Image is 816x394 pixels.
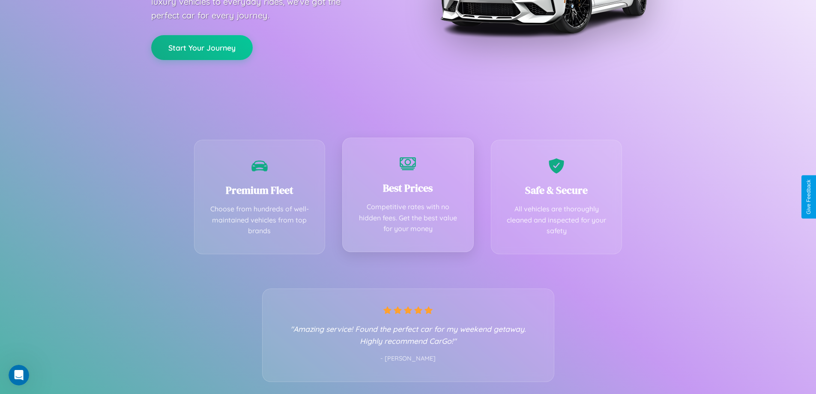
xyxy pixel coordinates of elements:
p: Choose from hundreds of well-maintained vehicles from top brands [207,204,312,237]
h3: Safe & Secure [504,183,609,197]
p: Competitive rates with no hidden fees. Get the best value for your money [356,202,460,235]
button: Start Your Journey [151,35,253,60]
h3: Premium Fleet [207,183,312,197]
p: All vehicles are thoroughly cleaned and inspected for your safety [504,204,609,237]
iframe: Intercom live chat [9,365,29,385]
p: - [PERSON_NAME] [280,353,537,364]
div: Give Feedback [806,180,812,214]
h3: Best Prices [356,181,460,195]
p: "Amazing service! Found the perfect car for my weekend getaway. Highly recommend CarGo!" [280,323,537,347]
